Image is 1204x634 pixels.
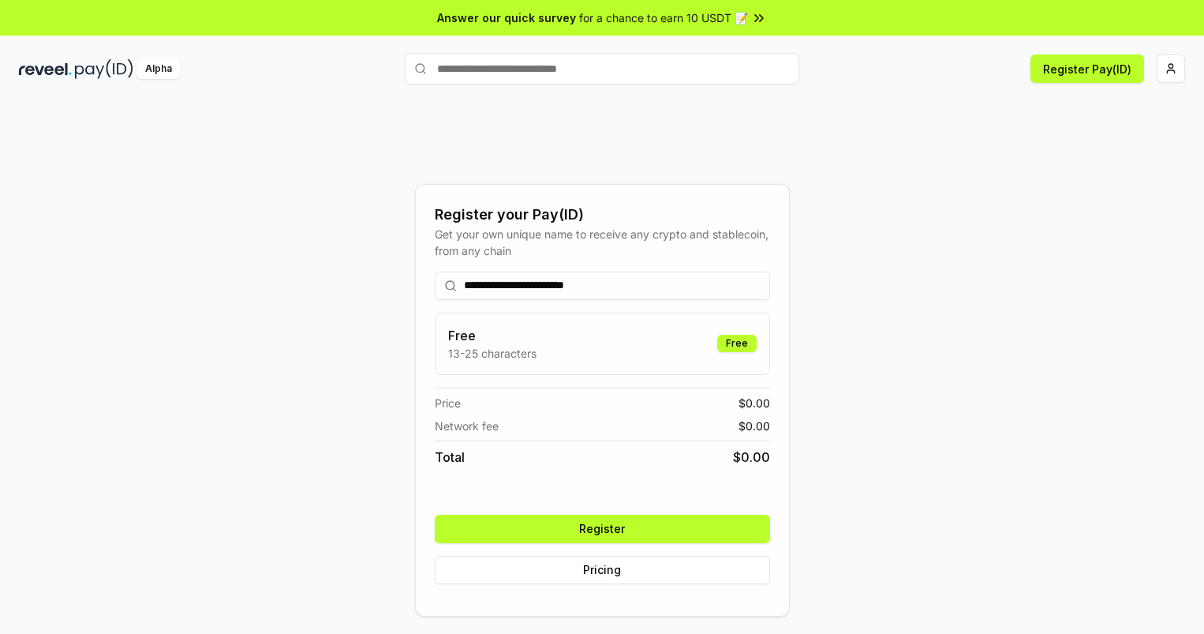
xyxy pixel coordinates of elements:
[437,9,576,26] span: Answer our quick survey
[717,335,757,352] div: Free
[435,418,499,434] span: Network fee
[19,59,72,79] img: reveel_dark
[733,448,770,467] span: $ 0.00
[75,59,133,79] img: pay_id
[435,395,461,411] span: Price
[738,395,770,411] span: $ 0.00
[435,204,770,226] div: Register your Pay(ID)
[448,326,537,345] h3: Free
[738,418,770,434] span: $ 0.00
[435,556,770,584] button: Pricing
[1030,54,1144,83] button: Register Pay(ID)
[579,9,748,26] span: for a chance to earn 10 USDT 📝
[435,448,465,467] span: Total
[435,226,770,259] div: Get your own unique name to receive any crypto and stablecoin, from any chain
[435,515,770,543] button: Register
[448,345,537,362] p: 13-25 characters
[136,59,181,79] div: Alpha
